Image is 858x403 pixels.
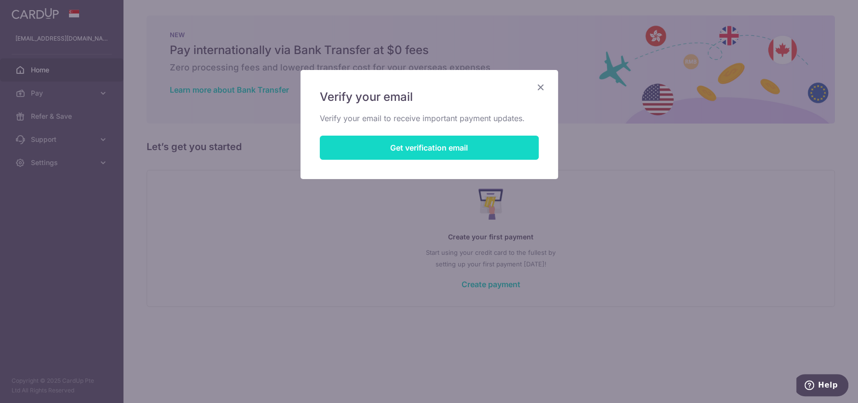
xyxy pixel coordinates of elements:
button: Close [535,82,546,93]
iframe: Opens a widget where you can find more information [796,374,848,398]
span: Verify your email [320,89,413,105]
p: Verify your email to receive important payment updates. [320,112,539,124]
button: Get verification email [320,136,539,160]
